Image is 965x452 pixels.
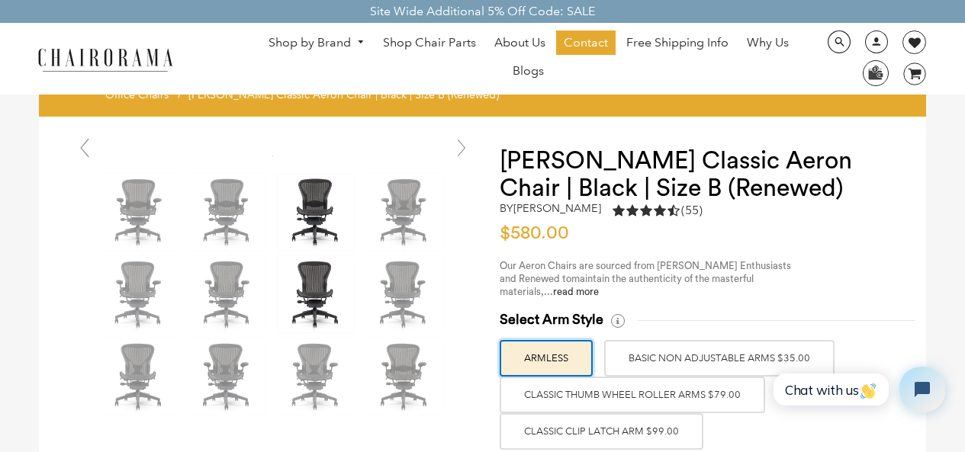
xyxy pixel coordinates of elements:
[278,174,354,250] img: Herman Miller Classic Aeron Chair | Black | Size B (Renewed) - chairorama
[189,256,265,332] img: Herman Miller Classic Aeron Chair | Black | Size B (Renewed) - chairorama
[29,46,182,72] img: chairorama
[604,340,835,377] label: BASIC NON ADJUSTABLE ARMS $35.00
[739,30,796,55] a: Why Us
[553,287,599,297] a: read more
[494,35,545,51] span: About Us
[500,274,754,297] span: maintain the authenticity of the masterful materials,...
[261,31,372,55] a: Shop by Brand
[500,224,569,242] span: $580.00
[500,202,601,215] h2: by
[105,88,504,109] nav: breadcrumbs
[189,174,265,250] img: Herman Miller Classic Aeron Chair | Black | Size B (Renewed) - chairorama
[500,377,765,413] label: Classic Thumb Wheel Roller Arms $79.00
[626,35,729,51] span: Free Shipping Info
[681,203,703,219] span: (55)
[556,30,616,55] a: Contact
[513,201,601,215] a: [PERSON_NAME]
[505,59,552,83] a: Blogs
[864,61,887,84] img: WhatsApp_Image_2024-07-12_at_16.23.01.webp
[500,340,593,377] label: ARMLESS
[613,202,703,219] div: 4.5 rating (55 votes)
[366,256,442,332] img: Herman Miller Classic Aeron Chair | Black | Size B (Renewed) - chairorama
[366,174,442,250] img: Herman Miller Classic Aeron Chair | Black | Size B (Renewed) - chairorama
[513,63,544,79] span: Blogs
[761,354,958,425] iframe: Tidio Chat
[383,35,476,51] span: Shop Chair Parts
[500,413,703,450] label: Classic Clip Latch Arm $99.00
[564,35,608,51] span: Contact
[272,147,273,162] a: Herman Miller Classic Aeron Chair | Black | Size B (Renewed) - chairorama
[189,338,265,415] img: Herman Miller Classic Aeron Chair | Black | Size B (Renewed) - chairorama
[500,147,896,202] h1: [PERSON_NAME] Classic Aeron Chair | Black | Size B (Renewed)
[500,261,791,284] span: Our Aeron Chairs are sourced from [PERSON_NAME] Enthusiasts and Renewed to
[375,30,484,55] a: Shop Chair Parts
[366,338,442,415] img: Herman Miller Classic Aeron Chair
[747,35,789,51] span: Why Us
[101,256,177,332] img: Herman Miller Classic Aeron Chair | Black | Size B (Renewed) - chairorama
[487,30,553,55] a: About Us
[613,202,703,223] a: 4.5 rating (55 votes)
[619,30,736,55] a: Free Shipping Info
[101,174,177,250] img: Herman Miller Classic Aeron Chair | Black | Size B (Renewed) - chairorama
[101,338,177,415] img: Herman Miller Classic Aeron Chair | Black | Size B (Renewed) - chairorama
[500,311,603,329] span: Select Arm Style
[278,338,354,415] img: Herman Miller Classic Aeron Chair | Black | Size B (Renewed) - chairorama
[246,30,811,87] nav: DesktopNavigation
[278,256,354,332] img: Herman Miller Classic Aeron Chair | Black | Size B (Renewed) - chairorama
